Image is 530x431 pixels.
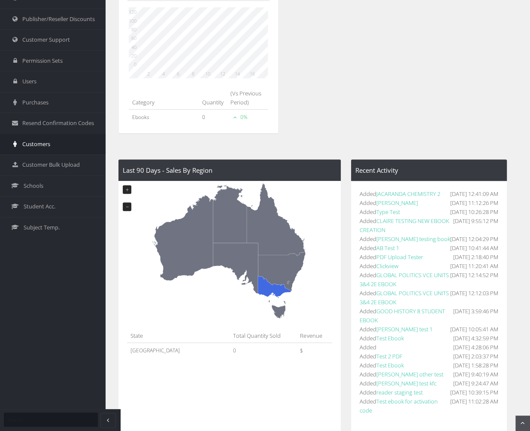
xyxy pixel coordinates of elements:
td: [GEOGRAPHIC_DATA] [127,343,230,358]
a: [PERSON_NAME] [376,199,418,207]
li: Added [360,325,498,334]
a: Test Ebook [376,361,404,369]
li: Added [360,235,498,244]
a: GLOBAL POLITICS VCE UNITS 3&4 2E EBOOK [360,289,449,306]
span: [DATE] 2:03:37 PM [453,352,498,361]
span: [DATE] 11:20:41 AM [450,262,498,271]
span: [DATE] 9:40:19 AM [453,370,498,379]
li: Added [360,289,498,307]
li: Added [360,271,498,289]
span: [DATE] 1:58:28 PM [453,361,498,370]
li: Added [360,361,498,370]
li: Added [360,253,498,262]
li: Added [360,262,498,271]
li: Added [360,370,498,379]
span: [DATE] 10:39:15 PM [450,388,498,397]
span: Subject Temp. [24,223,60,232]
span: Customer Support [22,36,70,44]
td: 0 [230,343,297,358]
div: − [123,202,131,211]
td: 0% [227,110,269,125]
td: $ [297,343,332,358]
li: Added [360,217,498,235]
span: [DATE] 4:28:06 PM [453,343,498,352]
li: Added [360,379,498,388]
li: Added [360,190,498,199]
span: [DATE] 10:26:28 PM [450,208,498,217]
span: Resend Confirmation Codes [22,119,94,128]
li: Added [360,334,498,343]
span: Publisher/Reseller Discounts [22,15,95,24]
span: [DATE] 9:55:12 PM [453,217,498,226]
td: 0 [199,110,227,125]
a: GOOD HISTORY 8 STUDENT EBOOK [360,307,445,324]
a: [PERSON_NAME] testing book [376,235,450,243]
a: PDF Upload Tester [376,253,423,261]
span: Customers [22,140,50,149]
span: Customer Bulk Upload [22,161,80,169]
span: [DATE] 12:12:03 PM [450,289,498,298]
a: AB Test 1 [376,244,399,252]
a: Test 2 PDF [376,352,403,360]
span: Purchases [22,98,48,107]
th: Quantity [199,85,227,110]
li: Added [360,388,498,397]
a: [PERSON_NAME] test kfc [376,379,436,387]
span: [DATE] 11:02:28 AM [450,397,498,406]
a: JACARANDA CHEMISTRY 2 [376,190,440,198]
span: [DATE] 3:59:46 PM [453,307,498,316]
a: GLOBAL POLITICS VCE UNITS 3&4 2E EBOOK [360,271,449,288]
th: Revenue [297,327,332,343]
li: Added [360,397,498,415]
span: [DATE] 11:12:26 PM [450,199,498,208]
a: [PERSON_NAME] test 1 [376,325,433,333]
li: Added [360,343,498,352]
li: Added [360,244,498,253]
a: [PERSON_NAME] other test [376,370,443,378]
a: CLAIRE TESTING NEW EBOOK CREATION [360,217,449,234]
th: (Vs Previous Period) [227,85,269,110]
th: Category [129,85,199,110]
span: Users [22,77,36,86]
input: Search... [4,413,98,427]
span: [DATE] 10:41:44 AM [450,244,498,253]
h4: Last 90 Days - Sales By Region [123,166,336,174]
th: Total Quantity Sold [230,327,297,343]
a: Test ebook for activation code [360,397,438,414]
span: [DATE] 12:41:09 AM [450,190,498,199]
li: Added [360,199,498,208]
span: Student Acc. [24,202,55,211]
td: Ebooks [129,110,199,125]
th: State [127,327,230,343]
li: Added [360,307,498,325]
span: [DATE] 9:24:47 AM [453,379,498,388]
li: Added [360,208,498,217]
li: Added [360,352,498,361]
span: [DATE] 2:18:40 PM [453,253,498,262]
span: [DATE] 12:14:52 PM [450,271,498,280]
span: [DATE] 4:32:59 PM [453,334,498,343]
a: Test Ebook [376,334,404,342]
a: Type Test [376,208,400,216]
h4: Recent Activity [355,166,503,174]
span: Permission Sets [22,57,63,65]
div: + [123,185,131,194]
a: Clickview [376,262,398,270]
span: [DATE] 10:05:41 AM [450,325,498,334]
span: Schools [24,182,43,190]
a: reader staging test [376,388,423,396]
span: [DATE] 12:04:29 PM [450,235,498,244]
